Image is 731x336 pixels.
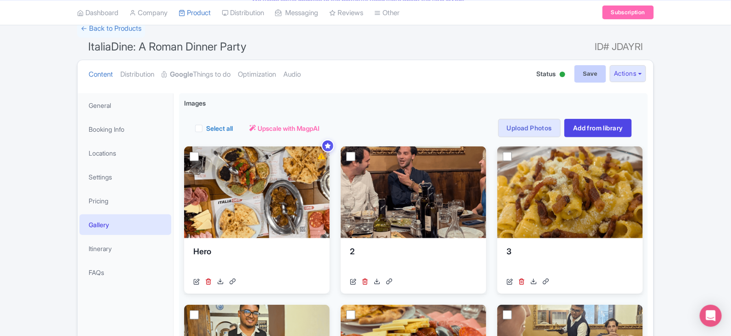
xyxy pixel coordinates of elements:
[162,60,231,89] a: GoogleThings to do
[79,214,171,235] a: Gallery
[564,119,632,137] a: Add from library
[574,65,607,83] input: Save
[537,69,556,78] span: Status
[206,123,233,133] label: Select all
[498,119,561,137] a: Upload Photos
[79,238,171,259] a: Itinerary
[170,69,193,80] strong: Google
[79,95,171,116] a: General
[79,262,171,283] a: FAQs
[79,119,171,140] a: Booking Info
[193,246,321,273] div: Hero
[77,20,145,38] a: ← Back to Products
[602,6,654,19] a: Subscription
[350,246,477,273] div: 2
[258,123,320,133] span: Upscale with MagpAI
[610,65,646,82] button: Actions
[595,38,643,56] span: ID# JDAYRI
[79,190,171,211] a: Pricing
[184,98,206,108] span: Images
[88,40,247,53] span: ItaliaDine: A Roman Dinner Party
[89,60,113,89] a: Content
[120,60,154,89] a: Distribution
[283,60,301,89] a: Audio
[79,143,171,163] a: Locations
[558,68,567,82] div: Active
[700,305,722,327] div: Open Intercom Messenger
[79,167,171,187] a: Settings
[238,60,276,89] a: Optimization
[249,123,320,133] a: Upscale with MagpAI
[506,246,634,273] div: 3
